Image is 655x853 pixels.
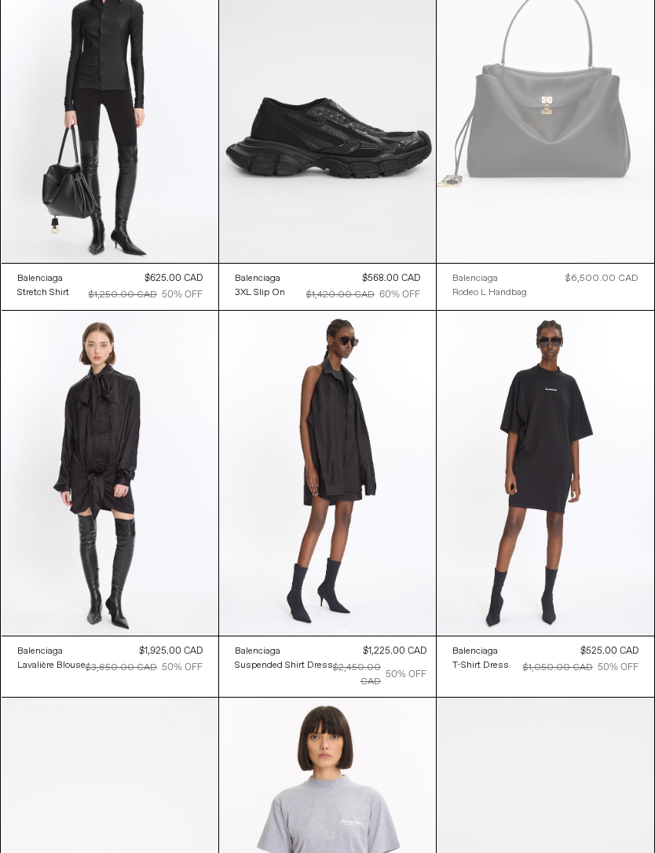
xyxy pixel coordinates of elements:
div: $1,250.00 CAD [89,288,157,302]
div: Rodeo L Handbag [452,286,527,300]
div: Balenciaga [452,272,498,286]
div: $1,925.00 CAD [139,644,203,658]
div: $3,850.00 CAD [86,661,157,675]
img: Balenciaga Lavalière Blouse [2,311,218,636]
div: $1,420.00 CAD [306,288,375,302]
div: Lavalière Blouse [17,659,86,673]
div: 50% OFF [598,661,639,675]
img: Balenciaga Suspended Shirt Dress [219,311,436,636]
img: Balenciaga T-Shirt Dress [437,311,653,636]
div: Balenciaga [235,272,280,286]
div: $525.00 CAD [580,644,639,658]
a: 3XL Slip On [235,286,285,300]
a: Stretch Shirt [17,286,69,300]
div: $1,050.00 CAD [523,661,593,675]
a: Lavalière Blouse [17,658,86,673]
a: Balenciaga [452,644,509,658]
div: $568.00 CAD [362,272,420,286]
a: Rodeo L Handbag [452,286,527,300]
div: Stretch Shirt [17,286,69,300]
a: Balenciaga [452,272,527,286]
a: Balenciaga [235,644,333,658]
div: $1,225.00 CAD [363,644,426,658]
a: Balenciaga [17,644,86,658]
div: $6,500.00 CAD [565,272,639,286]
div: 3XL Slip On [235,286,285,300]
div: 60% OFF [379,288,420,302]
div: Balenciaga [235,645,280,658]
div: Balenciaga [452,645,498,658]
div: Balenciaga [17,645,63,658]
a: Balenciaga [17,272,69,286]
div: 50% OFF [162,661,203,675]
div: 50% OFF [162,288,203,302]
a: T-Shirt Dress [452,658,509,673]
div: $2,450.00 CAD [333,661,381,689]
div: T-Shirt Dress [452,659,509,673]
div: Suspended Shirt Dress [235,659,333,673]
div: Balenciaga [17,272,63,286]
a: Balenciaga [235,272,285,286]
div: 50% OFF [386,668,426,682]
div: $625.00 CAD [145,272,203,286]
a: Suspended Shirt Dress [235,658,333,673]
